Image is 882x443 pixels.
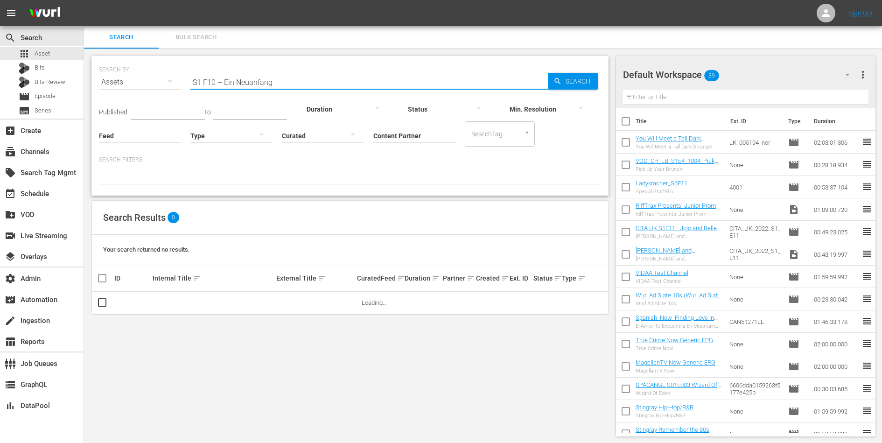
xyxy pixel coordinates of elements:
a: Ladykracher_S6F11 [636,180,687,187]
a: Spanish_New_Finding Love In Mountain View [636,314,718,328]
span: Episode [788,361,799,372]
span: Episode [788,428,799,439]
td: 01:59:59.992 [810,400,861,422]
a: MagellanTV Now Generic EPG [636,359,715,366]
td: 01:09:00.720 [810,198,861,221]
span: reorder [861,204,873,215]
span: Episode [35,91,56,101]
span: Ingestion [5,315,16,326]
span: reorder [861,248,873,260]
td: None [726,154,784,176]
span: Video [788,249,799,260]
a: You Will Meet a Tall Dark Stranger (RomCom) (A) [636,135,705,149]
span: reorder [861,159,873,170]
th: Duration [808,108,864,134]
span: reorder [861,271,873,282]
span: sort [432,274,440,282]
div: Bits [19,63,30,74]
span: reorder [861,383,873,394]
span: Episode [19,91,30,102]
span: Schedule [5,188,16,199]
div: Pick Up Your Brunch [636,166,722,172]
a: VOD_CH_LB_S1E4_1004_PickUpYourBrunch [636,157,722,171]
span: sort [501,274,510,282]
a: Stingray Remember the 80s [636,426,709,433]
a: Wurl Ad Slate 10s (Wurl Ad Slate 10s (00:30:00)) [636,292,721,306]
img: ans4CAIJ8jUAAAAAAAAAAAAAAAAAAAAAAAAgQb4GAAAAAAAAAAAAAAAAAAAAAAAAJMjXAAAAAAAAAAAAAAAAAAAAAAAAgAT5G... [22,2,67,24]
div: Default Workspace [623,62,859,88]
div: Stingray Hip-Hop/R&B [636,413,693,419]
span: Episode [788,383,799,394]
a: RiffTrax Presents: Junior Prom [636,202,716,209]
div: Wizard Of Eden [636,390,722,396]
span: VOD [5,209,16,220]
span: Search Tag Mgmt [5,167,16,178]
span: GraphQL [5,379,16,390]
span: reorder [861,181,873,192]
span: Asset [35,49,50,58]
span: reorder [861,428,873,439]
div: Partner [443,273,473,284]
span: Episode [788,406,799,417]
span: Series [35,106,51,115]
div: ID [114,274,150,282]
td: LK_005194_nor [726,131,784,154]
span: Episode [788,294,799,305]
td: CITA_UK_2022_S1_E11 [726,221,784,243]
td: 00:28:18.934 [810,154,861,176]
span: to [205,108,211,116]
span: 39 [704,66,719,85]
td: 02:00:00.000 [810,355,861,378]
a: Stingray Hip-Hop/R&B [636,404,693,411]
span: Create [5,125,16,136]
span: Search [90,32,153,43]
td: 00:49:23.025 [810,221,861,243]
span: sort [467,274,475,282]
div: Internal Title [153,273,273,284]
span: Search [5,32,16,43]
span: Loading... [362,299,387,306]
span: sort [554,274,562,282]
span: Your search returned no results. [103,246,190,253]
div: Wurl Ad Slate 10s [636,301,722,307]
div: El Amor Te Encuentra En Mountain View [636,323,722,329]
div: Feed [381,273,402,284]
span: Episode [788,182,799,193]
span: sort [318,274,326,282]
span: reorder [861,136,873,148]
span: reorder [861,293,873,304]
td: None [726,355,784,378]
span: Live Streaming [5,230,16,241]
td: CAN51271LL [726,310,784,333]
div: RiffTrax Presents: Junior Prom [636,211,716,217]
a: True Crime Now Generic EPG [636,337,713,344]
td: 00:23:30.042 [810,288,861,310]
div: Created [476,273,506,284]
p: Search Filters: [99,156,601,164]
span: Automation [5,294,16,305]
span: Search [562,73,598,90]
td: None [726,198,784,221]
button: Open [523,128,532,137]
span: Episode [788,316,799,327]
span: Episode [788,338,799,350]
span: DataPool [5,400,16,411]
div: True Crime Now [636,345,713,352]
span: Reports [5,336,16,347]
td: 02:03:01.306 [810,131,861,154]
div: Ext. ID [510,274,531,282]
div: Bits Review [19,77,30,88]
td: 02:00:00.000 [810,333,861,355]
td: None [726,333,784,355]
td: 00:30:03.685 [810,378,861,400]
th: Type [783,108,808,134]
span: Bits [35,63,45,72]
div: External Title [276,273,354,284]
div: Status [533,273,559,284]
span: Asset [19,48,30,59]
span: Search Results [103,212,166,223]
div: VIDAA Test Channel [636,278,688,284]
span: Video [788,204,799,215]
button: more_vert [857,63,868,86]
div: [PERSON_NAME] and [PERSON_NAME] [636,233,722,239]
